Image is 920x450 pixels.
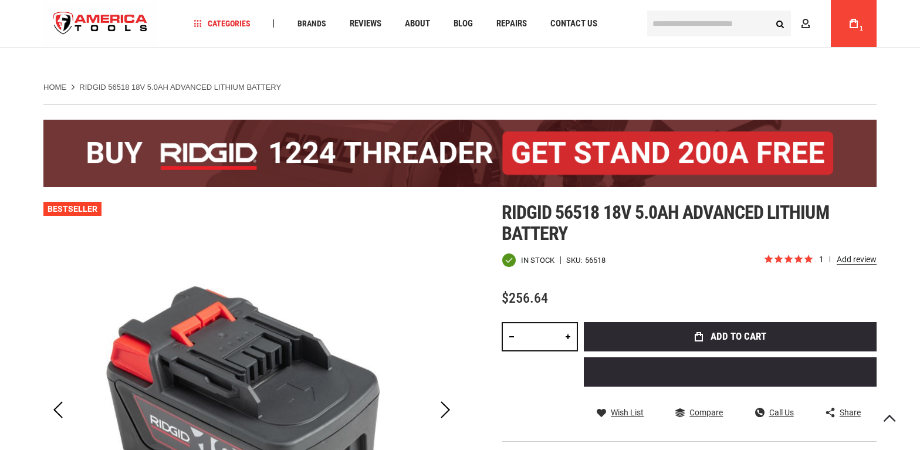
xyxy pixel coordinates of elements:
[611,408,644,417] span: Wish List
[584,322,877,351] button: Add to Cart
[454,19,473,28] span: Blog
[350,19,381,28] span: Reviews
[550,19,597,28] span: Contact Us
[819,255,877,264] span: 1 reviews
[860,25,863,32] span: 1
[43,120,877,187] img: BOGO: Buy the RIDGID® 1224 Threader (26092), get the 92467 200A Stand FREE!
[566,256,585,264] strong: SKU
[545,16,603,32] a: Contact Us
[840,408,861,417] span: Share
[502,253,554,268] div: Availability
[769,12,791,35] button: Search
[79,83,281,92] strong: RIDGID 56518 18V 5.0AH ADVANCED LITHIUM BATTERY
[43,2,157,46] img: America Tools
[194,19,251,28] span: Categories
[711,331,766,341] span: Add to Cart
[502,290,548,306] span: $256.64
[297,19,326,28] span: Brands
[689,408,723,417] span: Compare
[344,16,387,32] a: Reviews
[585,256,606,264] div: 56518
[405,19,430,28] span: About
[496,19,527,28] span: Repairs
[292,16,332,32] a: Brands
[502,201,829,245] span: Ridgid 56518 18v 5.0ah advanced lithium battery
[400,16,435,32] a: About
[189,16,256,32] a: Categories
[491,16,532,32] a: Repairs
[755,407,794,418] a: Call Us
[675,407,723,418] a: Compare
[521,256,554,264] span: In stock
[448,16,478,32] a: Blog
[763,253,877,266] span: Rated 5.0 out of 5 stars 1 reviews
[769,408,794,417] span: Call Us
[43,82,66,93] a: Home
[597,407,644,418] a: Wish List
[43,2,157,46] a: store logo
